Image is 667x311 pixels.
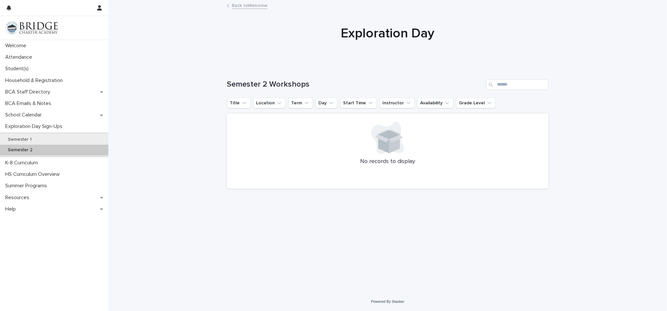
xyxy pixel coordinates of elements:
p: No records to display [235,158,541,165]
button: Day [315,98,337,108]
p: Attendance [3,54,37,60]
p: Resources [3,195,34,201]
button: Location [253,98,286,108]
input: Search [486,79,549,90]
p: School Calendar [3,112,47,118]
p: Help [3,206,21,212]
button: Availability [417,98,453,108]
a: Back toWelcome [232,1,268,9]
p: BCA Emails & Notes [3,100,56,107]
p: BCA Staff Directory [3,89,55,95]
h1: Exploration Day [227,26,549,41]
button: Instructor [379,98,415,108]
p: Semester 1 [3,137,37,142]
p: HS Curriculum Overview [3,171,65,177]
p: Semester 2 [3,147,38,153]
img: V1C1m3IdTEidaUdm9Hs0 [5,21,58,34]
p: Exploration Day Sign-Ups [3,123,68,130]
h1: Semester 2 Workshops [227,80,484,89]
button: Term [288,98,313,108]
p: Summer Programs [3,183,52,189]
p: Household & Registration [3,77,68,84]
button: Grade Level [456,98,496,108]
p: K-8 Curriculum [3,160,43,166]
button: Start Time [340,98,377,108]
button: Title [227,98,250,108]
p: Welcome [3,43,32,49]
a: Powered By Stacker [371,300,404,303]
p: Student(s) [3,66,34,72]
